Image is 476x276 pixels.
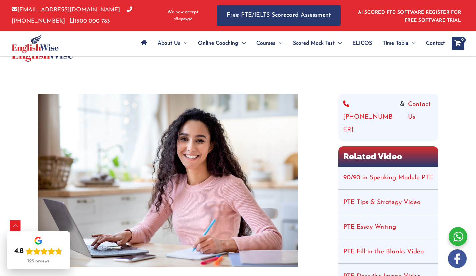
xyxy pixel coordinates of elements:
[343,199,420,206] a: PTE Tips & Strategy Video
[167,9,198,16] span: We now accept
[256,32,275,55] span: Courses
[335,32,342,55] span: Menu Toggle
[343,175,433,181] a: 90/90 in Speaking Module PTE
[174,17,192,21] img: Afterpay-Logo
[136,32,445,55] nav: Site Navigation: Main Menu
[217,5,341,26] a: Free PTE/IELTS Scorecard Assessment
[12,7,132,24] a: [PHONE_NUMBER]
[352,32,372,55] span: ELICOS
[27,259,49,264] div: 723 reviews
[14,247,62,256] div: Rating: 4.8 out of 5
[251,32,288,55] a: CoursesMenu Toggle
[408,32,415,55] span: Menu Toggle
[14,247,24,256] div: 4.8
[343,98,434,136] div: &
[347,32,377,55] a: ELICOS
[343,249,424,255] a: PTE Fill in the Blanks Video
[358,10,461,23] a: AI SCORED PTE SOFTWARE REGISTER FOR FREE SOFTWARE TRIAL
[288,32,347,55] a: Scored Mock TestMenu Toggle
[70,18,110,24] a: 1300 000 783
[198,32,239,55] span: Online Coaching
[338,146,438,167] h2: Related Video
[180,32,187,55] span: Menu Toggle
[408,98,434,136] a: Contact Us
[383,32,408,55] span: Time Table
[377,32,421,55] a: Time TableMenu Toggle
[343,98,396,136] a: [PHONE_NUMBER]
[12,7,120,13] a: [EMAIL_ADDRESS][DOMAIN_NAME]
[193,32,251,55] a: Online CoachingMenu Toggle
[152,32,193,55] a: About UsMenu Toggle
[275,32,282,55] span: Menu Toggle
[343,224,396,231] a: PTE Essay Writing
[158,32,180,55] span: About Us
[448,249,467,268] img: white-facebook.png
[421,32,445,55] a: Contact
[452,37,464,50] a: View Shopping Cart, empty
[239,32,246,55] span: Menu Toggle
[354,5,464,26] aside: Header Widget 1
[426,32,445,55] span: Contact
[12,34,59,53] img: cropped-ew-logo
[293,32,335,55] span: Scored Mock Test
